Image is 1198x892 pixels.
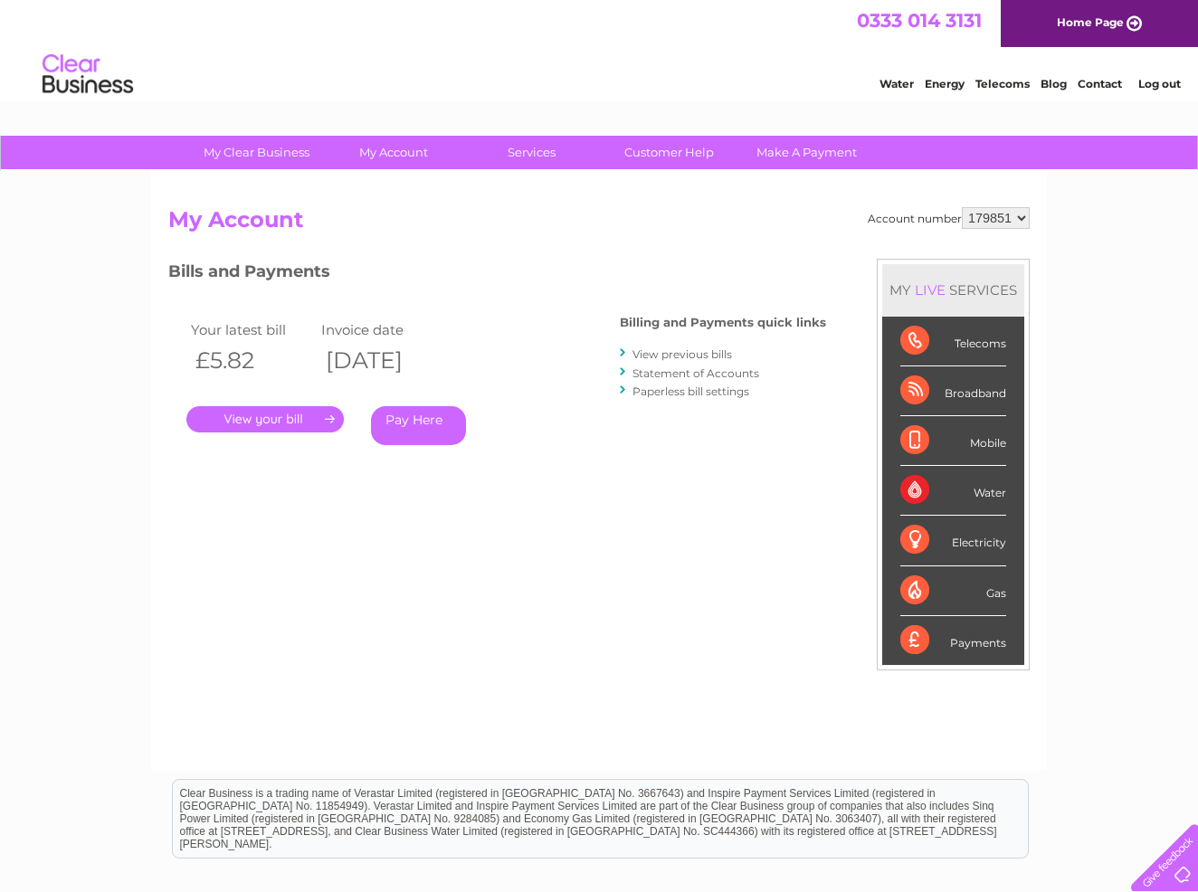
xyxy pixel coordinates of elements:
a: My Account [319,136,469,169]
a: Paperless bill settings [632,384,749,398]
th: £5.82 [186,342,317,379]
div: Water [900,466,1006,516]
div: Clear Business is a trading name of Verastar Limited (registered in [GEOGRAPHIC_DATA] No. 3667643... [173,10,1028,88]
a: Statement of Accounts [632,366,759,380]
a: . [186,406,344,432]
a: Make A Payment [732,136,881,169]
th: [DATE] [317,342,447,379]
a: View previous bills [632,347,732,361]
h4: Billing and Payments quick links [620,316,826,329]
div: Gas [900,566,1006,616]
div: Broadband [900,366,1006,416]
a: Contact [1078,77,1122,90]
a: Water [879,77,914,90]
a: Energy [925,77,965,90]
div: Mobile [900,416,1006,466]
a: Customer Help [594,136,744,169]
h2: My Account [168,207,1030,242]
a: Log out [1138,77,1181,90]
a: 0333 014 3131 [857,9,982,32]
div: Account number [868,207,1030,229]
a: Telecoms [975,77,1030,90]
img: logo.png [42,47,134,102]
h3: Bills and Payments [168,259,826,290]
a: Blog [1041,77,1067,90]
td: Invoice date [317,318,447,342]
div: Telecoms [900,317,1006,366]
a: My Clear Business [182,136,331,169]
a: Services [457,136,606,169]
div: MY SERVICES [882,264,1024,316]
a: Pay Here [371,406,466,445]
div: LIVE [911,281,949,299]
div: Payments [900,616,1006,665]
div: Electricity [900,516,1006,565]
td: Your latest bill [186,318,317,342]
